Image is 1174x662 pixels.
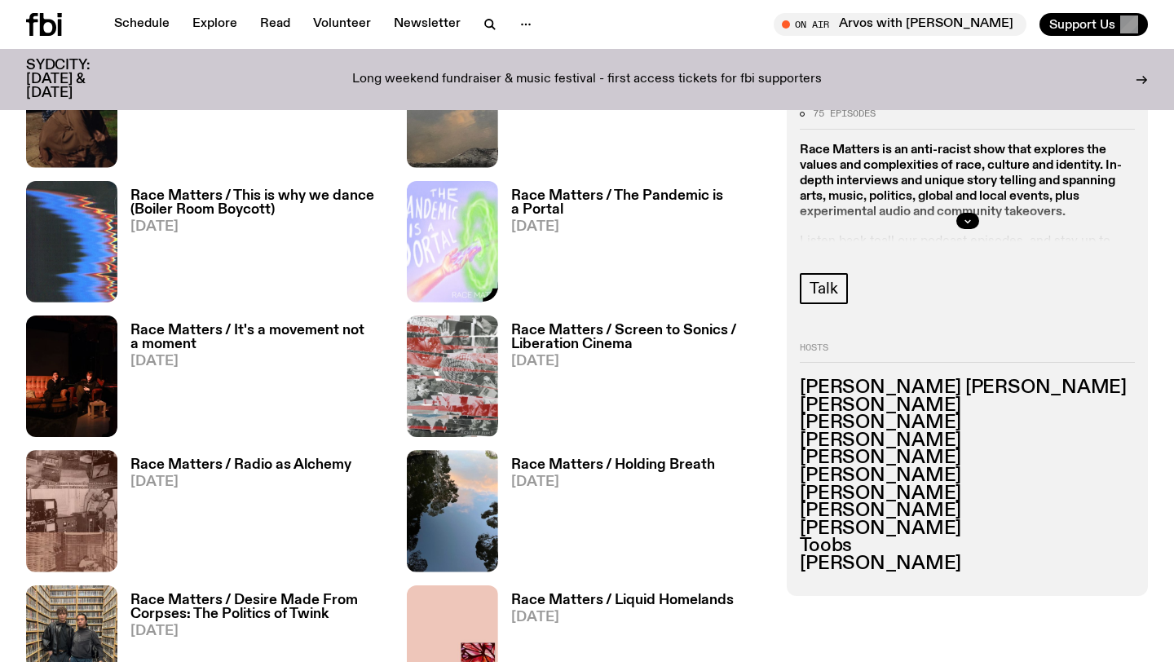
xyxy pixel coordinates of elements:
[130,594,387,621] h3: Race Matters / Desire Made From Corpses: The Politics of Twink
[117,324,387,437] a: Race Matters / It's a movement not a moment[DATE]
[117,458,351,572] a: Race Matters / Radio as Alchemy[DATE]
[511,458,715,472] h3: Race Matters / Holding Breath
[800,520,1135,538] h3: [PERSON_NAME]
[117,54,387,167] a: Race Matters / Listening Through Glitch[DATE]
[800,467,1135,485] h3: [PERSON_NAME]
[774,13,1026,36] button: On AirArvos with [PERSON_NAME]
[800,449,1135,467] h3: [PERSON_NAME]
[800,273,847,304] a: Talk
[26,316,117,437] img: A photo of Shareeka and Ethan speaking live at The Red Rattler, a repurposed warehouse venue. The...
[407,450,498,572] img: Trees reflect in a body of water in Tommeginne Country, the ancestral lands of Jody, where they c...
[511,611,734,624] span: [DATE]
[303,13,381,36] a: Volunteer
[130,324,387,351] h3: Race Matters / It's a movement not a moment
[810,280,837,298] span: Talk
[130,220,387,234] span: [DATE]
[511,475,715,489] span: [DATE]
[498,189,768,302] a: Race Matters / The Pandemic is a Portal[DATE]
[104,13,179,36] a: Schedule
[800,555,1135,573] h3: [PERSON_NAME]
[511,220,768,234] span: [DATE]
[26,59,130,100] h3: SYDCITY: [DATE] & [DATE]
[384,13,470,36] a: Newsletter
[1049,17,1115,32] span: Support Us
[26,450,117,572] img: A collage of three images. From to bottom: Jose Maceda - Ugnayan - for 20 radio stations (1973) P...
[130,355,387,369] span: [DATE]
[800,414,1135,432] h3: [PERSON_NAME]
[800,379,1135,397] h3: [PERSON_NAME] [PERSON_NAME]
[26,181,117,302] img: A spectral view of a waveform, warped and glitched
[800,432,1135,450] h3: [PERSON_NAME]
[130,624,387,638] span: [DATE]
[800,397,1135,415] h3: [PERSON_NAME]
[800,537,1135,555] h3: Toobs
[250,13,300,36] a: Read
[498,458,715,572] a: Race Matters / Holding Breath[DATE]
[511,189,768,217] h3: Race Matters / The Pandemic is a Portal
[498,54,768,167] a: Race Matters / Sovereign soundscapes[DATE]
[800,143,1122,219] strong: Race Matters is an anti-racist show that explores the values and complexities of race, culture an...
[511,355,768,369] span: [DATE]
[800,485,1135,503] h3: [PERSON_NAME]
[130,475,351,489] span: [DATE]
[498,324,768,437] a: Race Matters / Screen to Sonics / Liberation Cinema[DATE]
[511,594,734,607] h3: Race Matters / Liquid Homelands
[511,324,768,351] h3: Race Matters / Screen to Sonics / Liberation Cinema
[352,73,822,87] p: Long weekend fundraiser & music festival - first access tickets for fbi supporters
[800,343,1135,363] h2: Hosts
[117,189,387,302] a: Race Matters / This is why we dance (Boiler Room Boycott)[DATE]
[130,189,387,217] h3: Race Matters / This is why we dance (Boiler Room Boycott)
[1039,13,1148,36] button: Support Us
[800,502,1135,520] h3: [PERSON_NAME]
[813,109,876,118] span: 75 episodes
[130,458,351,472] h3: Race Matters / Radio as Alchemy
[183,13,247,36] a: Explore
